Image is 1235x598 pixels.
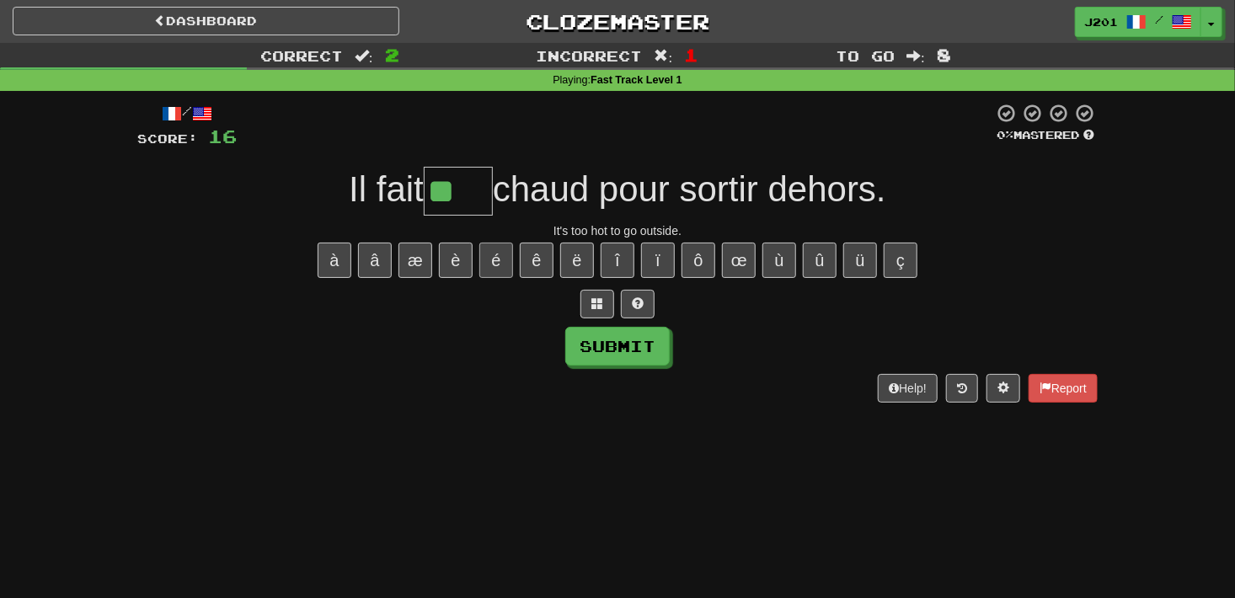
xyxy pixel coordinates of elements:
[655,49,673,63] span: :
[385,45,399,65] span: 2
[137,131,198,146] span: Score:
[560,243,594,278] button: ë
[520,243,553,278] button: ê
[878,374,938,403] button: Help!
[836,47,895,64] span: To go
[580,290,614,318] button: Switch sentence to multiple choice alt+p
[208,125,237,147] span: 16
[318,243,351,278] button: à
[349,169,424,209] span: Il fait
[137,103,237,124] div: /
[1075,7,1201,37] a: J201 /
[398,243,432,278] button: æ
[803,243,837,278] button: û
[621,290,655,318] button: Single letter hint - you only get 1 per sentence and score half the points! alt+h
[682,243,715,278] button: ô
[946,374,978,403] button: Round history (alt+y)
[13,7,399,35] a: Dashboard
[937,45,951,65] span: 8
[684,45,698,65] span: 1
[591,74,682,86] strong: Fast Track Level 1
[843,243,877,278] button: ü
[565,327,670,366] button: Submit
[439,243,473,278] button: è
[425,7,811,36] a: Clozemaster
[997,128,1013,141] span: 0 %
[537,47,643,64] span: Incorrect
[137,222,1098,239] div: It's too hot to go outside.
[1029,374,1098,403] button: Report
[479,243,513,278] button: é
[722,243,756,278] button: œ
[358,243,392,278] button: â
[260,47,343,64] span: Correct
[1084,14,1118,29] span: J201
[762,243,796,278] button: ù
[493,169,886,209] span: chaud pour sortir dehors.
[1155,13,1163,25] span: /
[884,243,917,278] button: ç
[355,49,373,63] span: :
[601,243,634,278] button: î
[906,49,925,63] span: :
[641,243,675,278] button: ï
[993,128,1098,143] div: Mastered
